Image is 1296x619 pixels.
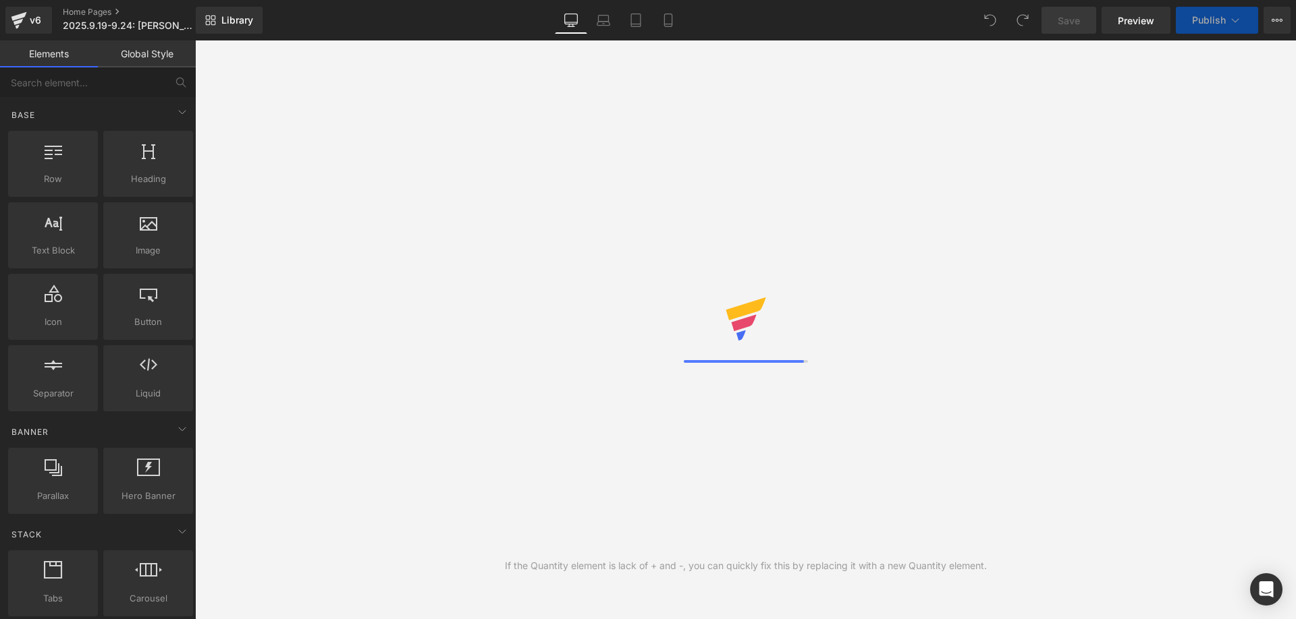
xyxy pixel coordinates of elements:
a: Home Pages [63,7,218,18]
span: 2025.9.19-9.24: [PERSON_NAME] 26-jähriges Jubiläum [63,20,192,31]
button: Redo [1009,7,1036,34]
span: Image [107,243,189,258]
span: Icon [12,315,94,329]
a: Tablet [620,7,652,34]
a: New Library [196,7,263,34]
a: Global Style [98,40,196,67]
button: More [1264,7,1291,34]
span: Library [221,14,253,26]
a: Preview [1102,7,1170,34]
a: Desktop [555,7,587,34]
span: Heading [107,172,189,186]
span: Stack [10,528,43,541]
div: Open Intercom Messenger [1250,573,1282,606]
span: Tabs [12,591,94,606]
span: Banner [10,425,50,438]
span: Hero Banner [107,489,189,503]
span: Text Block [12,243,94,258]
span: Button [107,315,189,329]
a: Mobile [652,7,684,34]
span: Liquid [107,386,189,401]
span: Preview [1118,13,1154,28]
span: Separator [12,386,94,401]
span: Parallax [12,489,94,503]
button: Publish [1176,7,1258,34]
span: Base [10,109,36,121]
a: Laptop [587,7,620,34]
div: v6 [27,11,44,29]
span: Save [1058,13,1080,28]
span: Carousel [107,591,189,606]
a: v6 [5,7,52,34]
span: Publish [1192,15,1226,26]
span: Row [12,172,94,186]
div: If the Quantity element is lack of + and -, you can quickly fix this by replacing it with a new Q... [505,558,987,573]
button: Undo [977,7,1004,34]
